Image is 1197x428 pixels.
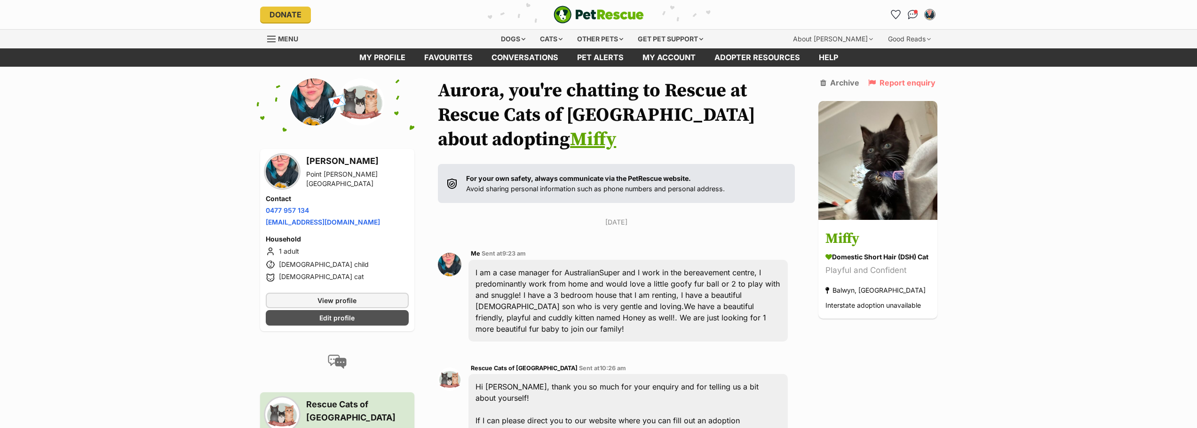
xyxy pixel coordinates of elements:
div: Other pets [571,30,630,48]
li: [DEMOGRAPHIC_DATA] child [266,259,409,270]
span: Rescue Cats of [GEOGRAPHIC_DATA] [471,365,578,372]
h3: Rescue Cats of [GEOGRAPHIC_DATA] [306,398,409,424]
a: Menu [267,30,305,47]
a: [EMAIL_ADDRESS][DOMAIN_NAME] [266,218,380,226]
span: 💌 [326,92,348,112]
h1: Aurora, you're chatting to Rescue at Rescue Cats of [GEOGRAPHIC_DATA] about adopting [438,78,794,152]
a: Pet alerts [568,48,633,67]
img: chat-41dd97257d64d25036548639549fe6c8038ab92f7586957e7f3b1b290dea8141.svg [908,10,918,19]
ul: Account quick links [888,7,937,22]
img: Aurora Stone profile pic [290,78,337,125]
span: Me [471,250,480,257]
div: About [PERSON_NAME] [786,30,880,48]
li: 1 adult [266,246,409,257]
h3: Miffy [825,228,930,249]
a: Donate [260,7,311,23]
div: Balwyn, [GEOGRAPHIC_DATA] [825,284,926,296]
span: 9:23 am [502,250,526,257]
img: Aurora Stone profile pic [438,253,461,276]
img: Miffy [818,101,937,220]
a: My profile [350,48,415,67]
a: Report enquiry [868,78,935,87]
span: View profile [317,296,357,305]
h3: [PERSON_NAME] [306,155,409,168]
a: Favourites [888,7,904,22]
img: Rescue Cats of Melbourne profile pic [438,367,461,391]
strong: For your own safety, always communicate via the PetRescue website. [466,174,691,182]
img: Rescue Cats of Melbourne profile pic [337,78,384,125]
a: 0477 957 134 [266,206,309,214]
span: Interstate adoption unavailable [825,301,921,309]
div: Playful and Confident [825,264,930,277]
span: Sent at [579,365,626,372]
span: Menu [278,35,298,43]
div: Cats [533,30,569,48]
img: logo-e224e6f780fb5917bec1dbf3a21bbac754714ae5b6737aabdf751b685950b380.svg [554,6,644,23]
button: My account [922,7,937,22]
div: Get pet support [631,30,710,48]
p: Avoid sharing personal information such as phone numbers and personal address. [466,173,725,194]
img: Aurora Stone profile pic [925,10,935,19]
a: Miffy Domestic Short Hair (DSH) Cat Playful and Confident Balwyn, [GEOGRAPHIC_DATA] Interstate ad... [818,221,937,319]
span: 10:26 am [600,365,626,372]
a: Help [809,48,848,67]
a: Adopter resources [705,48,809,67]
h4: Household [266,234,409,244]
p: [DATE] [438,217,794,227]
div: Dogs [494,30,532,48]
div: Point [PERSON_NAME][GEOGRAPHIC_DATA] [306,170,409,188]
span: Edit profile [319,313,355,323]
div: Domestic Short Hair (DSH) Cat [825,252,930,262]
a: My account [633,48,705,67]
a: Favourites [415,48,482,67]
a: Miffy [570,128,616,151]
img: conversation-icon-4a6f8262b818ee0b60e3300018af0b2d0b884aa5de6e9bcb8d3d4eeb1a70a7c4.svg [328,355,347,369]
span: Sent at [482,250,526,257]
a: Conversations [905,7,920,22]
h4: Contact [266,194,409,203]
div: I am a case manager for AustralianSuper and I work in the bereavement centre, I predominantly wor... [468,260,787,342]
a: PetRescue [554,6,644,23]
a: View profile [266,293,409,308]
a: conversations [482,48,568,67]
img: Aurora Stone profile pic [266,155,299,188]
div: Good Reads [881,30,937,48]
a: Archive [820,78,859,87]
li: [DEMOGRAPHIC_DATA] cat [266,272,409,283]
a: Edit profile [266,310,409,326]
